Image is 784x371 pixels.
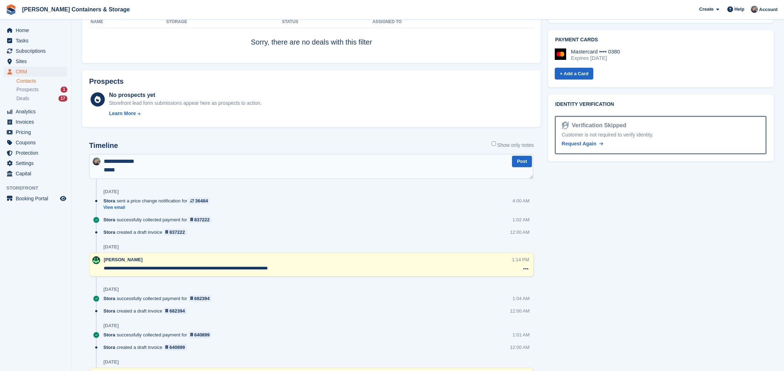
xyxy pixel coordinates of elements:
[194,295,210,302] div: 682394
[16,67,58,77] span: CRM
[510,344,529,351] div: 12:00 AM
[16,169,58,179] span: Capital
[194,331,210,338] div: 640899
[103,308,115,314] span: Stora
[16,25,58,35] span: Home
[4,127,67,137] a: menu
[492,141,496,146] input: Show only notes
[89,77,124,86] h2: Prospects
[16,148,58,158] span: Protection
[16,95,29,102] span: Deals
[189,197,210,204] a: 36484
[103,229,190,236] div: created a draft invoice
[4,158,67,168] a: menu
[16,117,58,127] span: Invoices
[4,169,67,179] a: menu
[169,344,185,351] div: 640899
[16,194,58,203] span: Booking Portal
[169,229,185,236] div: 837222
[61,87,67,93] div: 1
[571,48,620,55] div: Mastercard •••• 0380
[16,127,58,137] span: Pricing
[4,148,67,158] a: menu
[103,189,119,195] div: [DATE]
[103,216,115,223] span: Stora
[103,229,115,236] span: Stora
[16,86,67,93] a: Prospects 1
[109,110,262,117] a: Learn More
[751,6,758,13] img: Adam Greenhalgh
[510,308,529,314] div: 12:00 AM
[555,37,767,43] h2: Payment cards
[372,16,534,28] th: Assigned to
[6,4,16,15] img: stora-icon-8386f47178a22dfd0bd8f6a31ec36ba5ce8667c1dd55bd0f319d3a0aa187defe.svg
[4,138,67,148] a: menu
[16,56,58,66] span: Sites
[103,344,190,351] div: created a draft invoice
[492,141,534,149] label: Show only notes
[555,68,593,79] a: + Add a Card
[189,216,212,223] a: 837222
[569,121,626,130] div: Verification Skipped
[194,216,210,223] div: 837222
[103,197,213,204] div: sent a price change notification for
[4,36,67,46] a: menu
[16,78,67,84] a: Contacts
[4,56,67,66] a: menu
[103,331,115,338] span: Stora
[513,216,530,223] div: 1:02 AM
[6,185,71,192] span: Storefront
[734,6,744,13] span: Help
[103,205,213,211] a: View email
[103,287,119,292] div: [DATE]
[164,308,187,314] a: 682394
[16,107,58,117] span: Analytics
[103,359,119,365] div: [DATE]
[103,323,119,329] div: [DATE]
[164,344,187,351] a: 640899
[164,229,187,236] a: 837222
[103,295,215,302] div: successfully collected payment for
[19,4,133,15] a: [PERSON_NAME] Containers & Storage
[562,122,569,129] img: Identity Verification Ready
[104,257,143,262] span: [PERSON_NAME]
[195,197,208,204] div: 36484
[58,96,67,102] div: 17
[513,197,530,204] div: 4:00 AM
[59,194,67,203] a: Preview store
[89,16,166,28] th: Name
[282,16,373,28] th: Status
[4,107,67,117] a: menu
[513,331,530,338] div: 1:01 AM
[189,331,212,338] a: 640899
[103,295,115,302] span: Stora
[4,67,67,77] a: menu
[4,117,67,127] a: menu
[4,46,67,56] a: menu
[251,38,372,46] span: Sorry, there are no deals with this filter
[699,6,713,13] span: Create
[16,46,58,56] span: Subscriptions
[103,331,215,338] div: successfully collected payment for
[93,158,101,165] img: Adam Greenhalgh
[16,158,58,168] span: Settings
[169,308,185,314] div: 682394
[512,256,529,263] div: 1:14 PM
[89,141,118,150] h2: Timeline
[571,55,620,61] div: Expires [DATE]
[16,138,58,148] span: Coupons
[555,102,767,107] h2: Identity verification
[103,244,119,250] div: [DATE]
[16,95,67,102] a: Deals 17
[166,16,282,28] th: Storage
[4,25,67,35] a: menu
[512,156,532,168] button: Post
[562,131,760,139] div: Customer is not required to verify identity.
[92,256,100,264] img: Arjun Preetham
[103,344,115,351] span: Stora
[16,86,39,93] span: Prospects
[510,229,529,236] div: 12:00 AM
[189,295,212,302] a: 682394
[103,216,215,223] div: successfully collected payment for
[562,141,596,146] span: Request Again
